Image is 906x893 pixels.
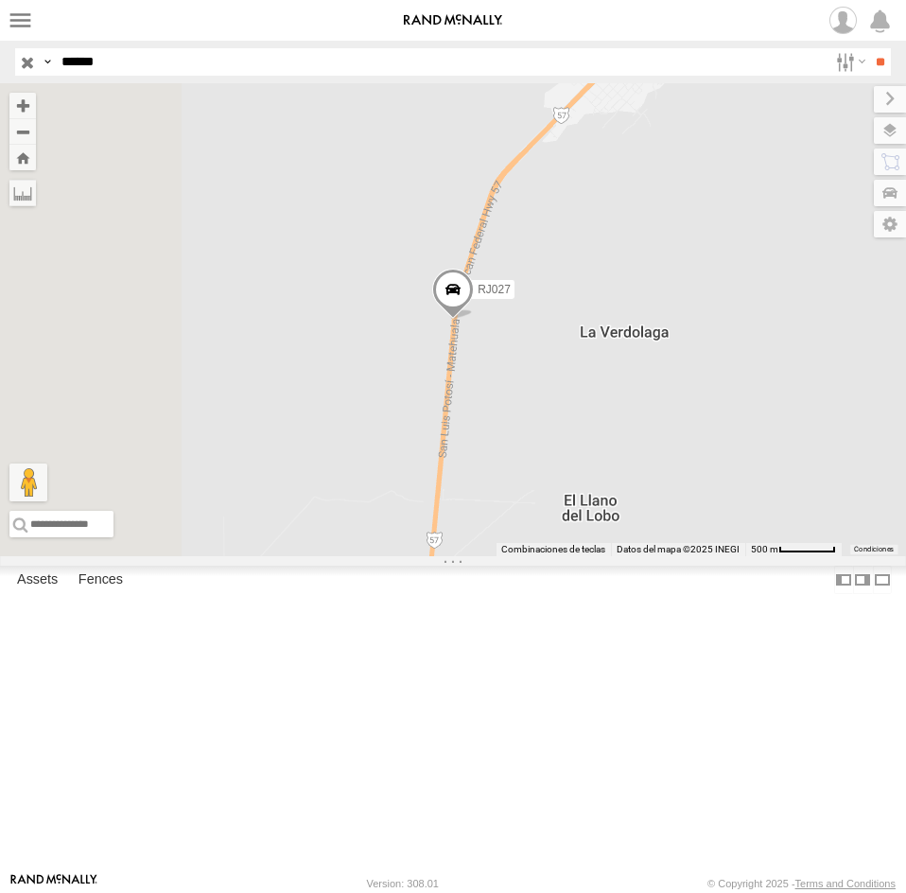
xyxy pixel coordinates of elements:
a: Terms and Conditions [795,878,896,889]
span: RJ027 [478,283,511,296]
a: Visit our Website [10,874,97,893]
label: Hide Summary Table [873,566,892,593]
img: rand-logo.svg [404,14,502,27]
label: Fences [69,567,132,593]
button: Zoom out [9,118,36,145]
span: 500 m [751,544,778,554]
label: Map Settings [874,211,906,237]
button: Zoom in [9,93,36,118]
label: Dock Summary Table to the Right [853,566,872,593]
label: Assets [8,567,67,593]
label: Search Query [40,48,55,76]
button: Arrastra el hombrecito naranja al mapa para abrir Street View [9,464,47,501]
div: Version: 308.01 [367,878,439,889]
label: Dock Summary Table to the Left [834,566,853,593]
label: Search Filter Options [828,48,869,76]
label: Measure [9,180,36,206]
button: Combinaciones de teclas [501,543,605,556]
span: Datos del mapa ©2025 INEGI [617,544,740,554]
div: © Copyright 2025 - [707,878,896,889]
button: Escala del mapa: 500 m por 57 píxeles [745,543,842,556]
button: Zoom Home [9,145,36,170]
a: Condiciones (se abre en una nueva pestaña) [854,546,894,553]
